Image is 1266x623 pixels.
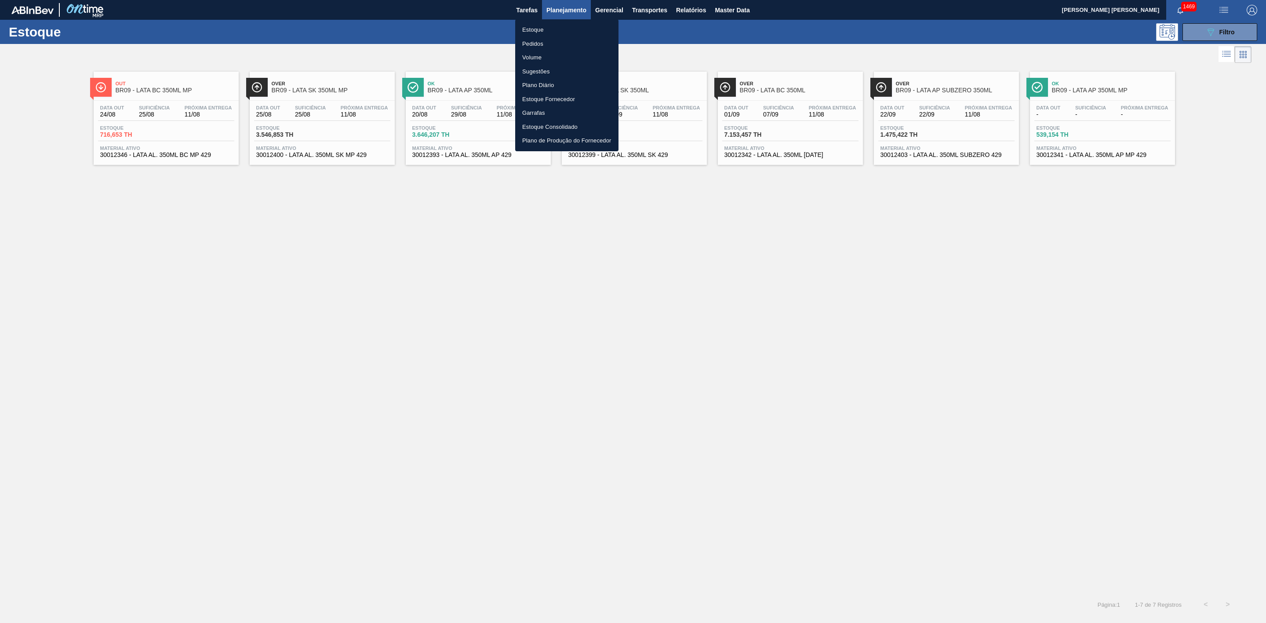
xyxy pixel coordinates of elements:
a: Plano Diário [515,78,618,92]
a: Garrafas [515,106,618,120]
a: Estoque [515,23,618,37]
a: Estoque Consolidado [515,120,618,134]
a: Volume [515,51,618,65]
a: Plano de Produção do Fornecedor [515,134,618,148]
a: Estoque Fornecedor [515,92,618,106]
a: Sugestões [515,65,618,79]
a: Pedidos [515,37,618,51]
